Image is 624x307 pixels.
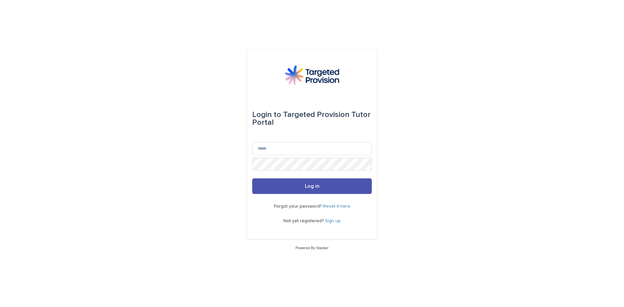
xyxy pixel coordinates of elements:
[325,219,341,223] a: Sign up
[252,106,372,132] div: Targeted Provision Tutor Portal
[285,65,339,85] img: M5nRWzHhSzIhMunXDL62
[274,204,323,209] span: Forgot your password?
[252,111,281,119] span: Login to
[283,219,325,223] span: Not yet registered?
[305,184,319,189] span: Log in
[295,246,328,250] a: Powered By Stacker
[252,178,372,194] button: Log in
[323,204,350,209] a: Reset it here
